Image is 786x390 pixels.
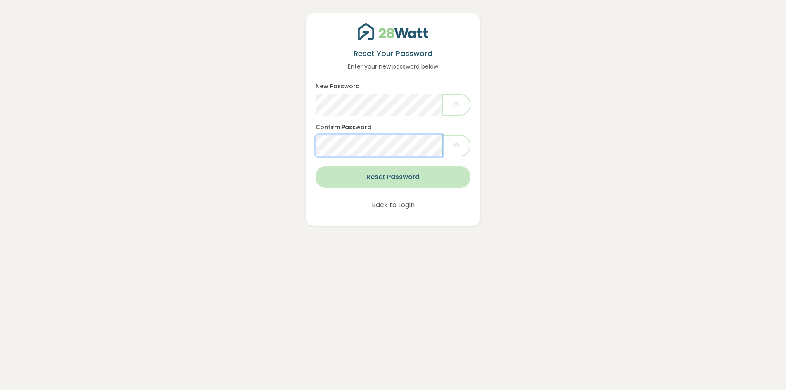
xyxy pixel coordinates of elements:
[316,62,470,71] p: Enter your new password below
[361,194,425,216] button: Back to Login
[358,23,428,40] img: 28Watt
[316,166,470,188] button: Reset Password
[316,82,360,91] label: New Password
[316,123,371,132] label: Confirm Password
[316,48,470,59] h5: Reset Your Password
